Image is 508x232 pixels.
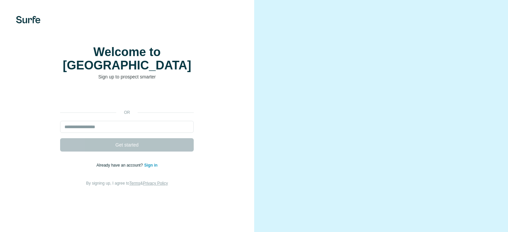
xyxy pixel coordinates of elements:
h1: Welcome to [GEOGRAPHIC_DATA] [60,45,194,72]
a: Terms [129,181,140,186]
iframe: Sign in with Google Button [57,90,197,105]
p: Sign up to prospect smarter [60,73,194,80]
span: By signing up, I agree to & [86,181,168,186]
img: Surfe's logo [16,16,40,23]
span: Already have an account? [97,163,144,168]
a: Privacy Policy [143,181,168,186]
p: or [116,109,138,115]
a: Sign in [144,163,158,168]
